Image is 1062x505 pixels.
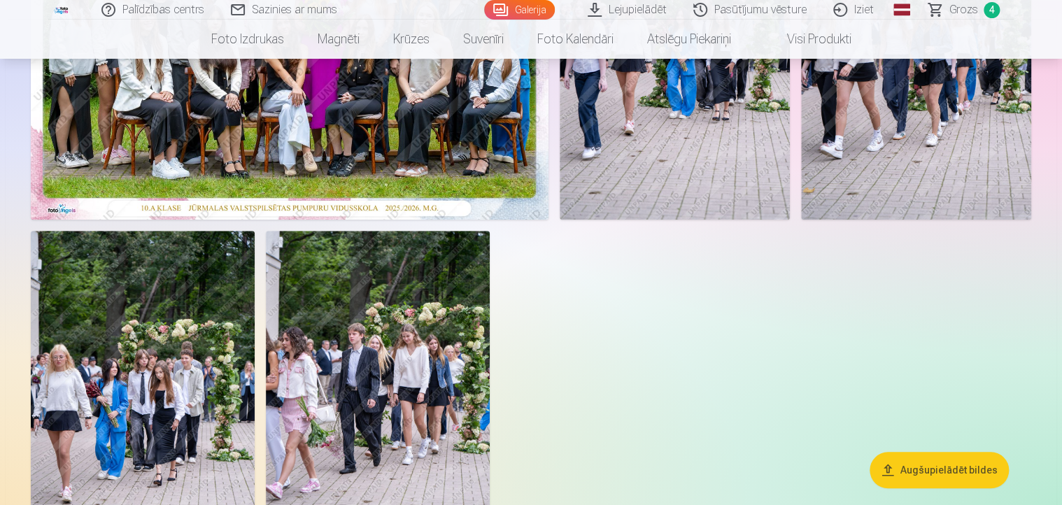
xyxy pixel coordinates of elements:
a: Krūzes [376,20,446,59]
a: Suvenīri [446,20,521,59]
a: Visi produkti [748,20,868,59]
a: Magnēti [301,20,376,59]
span: Grozs [949,1,978,18]
span: 4 [984,2,1000,18]
button: Augšupielādēt bildes [870,452,1009,488]
img: /fa3 [54,6,69,14]
a: Foto kalendāri [521,20,630,59]
a: Foto izdrukas [194,20,301,59]
a: Atslēgu piekariņi [630,20,748,59]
